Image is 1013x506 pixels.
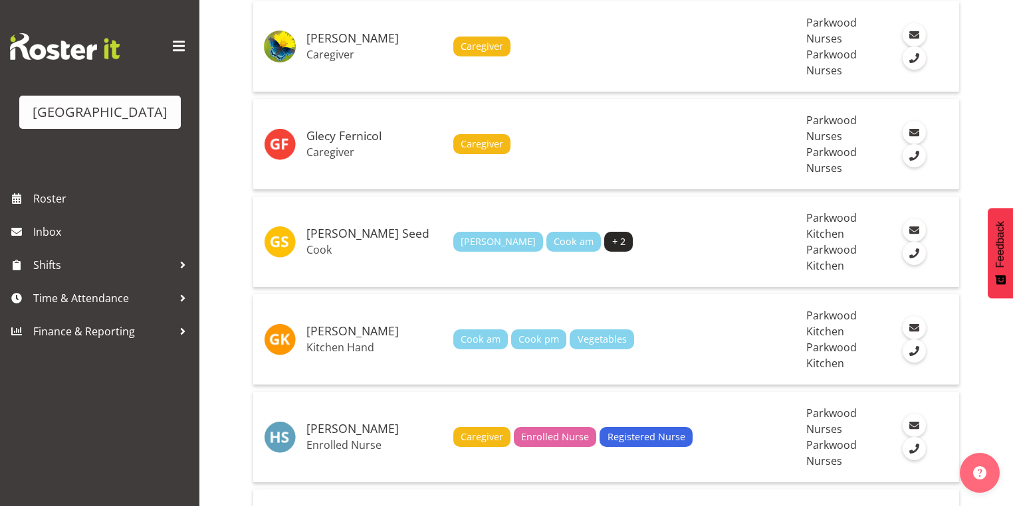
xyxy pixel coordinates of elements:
[806,211,857,241] span: Parkwood Kitchen
[806,406,857,436] span: Parkwood Nurses
[903,121,926,144] a: Email Employee
[461,39,503,54] span: Caregiver
[33,288,173,308] span: Time & Attendance
[806,242,857,273] span: Parkwood Kitchen
[264,226,296,258] img: glynis-seed10806.jpg
[518,332,559,347] span: Cook pm
[554,234,594,249] span: Cook am
[306,325,443,338] h5: [PERSON_NAME]
[806,438,857,468] span: Parkwood Nurses
[461,137,503,151] span: Caregiver
[903,218,926,242] a: Email Employee
[264,31,296,62] img: gemma-hall22491374b5f274993ff8414464fec47f.png
[973,466,986,479] img: help-xxl-2.png
[461,430,503,444] span: Caregiver
[306,32,443,45] h5: [PERSON_NAME]
[461,234,536,249] span: [PERSON_NAME]
[264,323,296,355] img: guy-kierulf9545.jpg
[806,15,857,46] span: Parkwood Nurses
[903,144,926,167] a: Call Employee
[806,113,857,143] span: Parkwood Nurses
[578,332,627,347] span: Vegetables
[306,48,443,61] p: Caregiver
[306,243,443,256] p: Cook
[806,47,857,78] span: Parkwood Nurses
[903,437,926,460] a: Call Employee
[903,23,926,46] a: Email Employee
[306,422,443,436] h5: [PERSON_NAME]
[612,234,625,249] span: + 2
[33,102,168,122] div: [GEOGRAPHIC_DATA]
[903,339,926,363] a: Call Employee
[306,145,443,159] p: Caregiver
[461,332,501,347] span: Cook am
[903,242,926,265] a: Call Employee
[306,227,443,240] h5: [PERSON_NAME] Seed
[994,221,1006,268] span: Feedback
[608,430,685,444] span: Registered Nurse
[306,438,443,452] p: Enrolled Nurse
[903,316,926,339] a: Email Employee
[806,145,857,175] span: Parkwood Nurses
[10,33,120,60] img: Rosterit website logo
[33,255,173,275] span: Shifts
[903,414,926,437] a: Email Employee
[33,222,193,242] span: Inbox
[521,430,589,444] span: Enrolled Nurse
[306,129,443,143] h5: Glecy Fernicol
[988,208,1013,298] button: Feedback - Show survey
[33,321,173,341] span: Finance & Reporting
[264,128,296,160] img: glecy-fernicol11914.jpg
[806,308,857,339] span: Parkwood Kitchen
[806,340,857,371] span: Parkwood Kitchen
[33,189,193,209] span: Roster
[903,46,926,70] a: Call Employee
[306,341,443,354] p: Kitchen Hand
[264,421,296,453] img: hayley-stoebener5501.jpg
